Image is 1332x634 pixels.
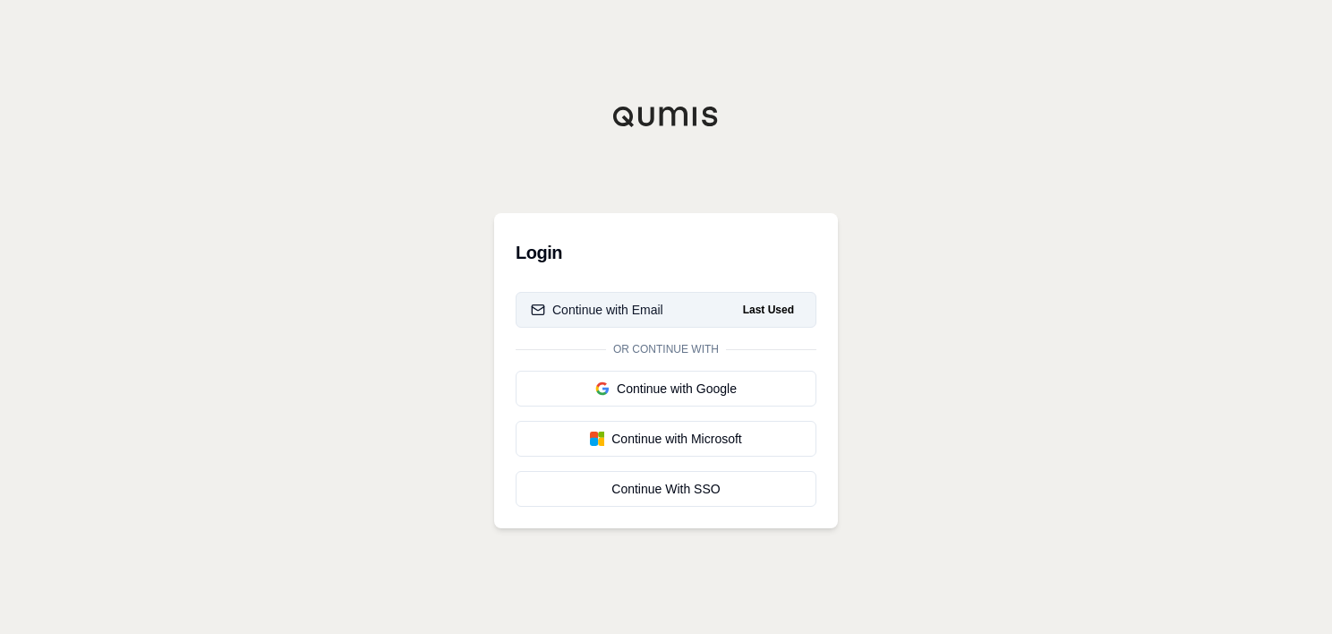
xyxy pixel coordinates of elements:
[516,371,816,407] button: Continue with Google
[516,292,816,328] button: Continue with EmailLast Used
[736,299,801,321] span: Last Used
[516,421,816,457] button: Continue with Microsoft
[531,380,801,398] div: Continue with Google
[531,301,663,319] div: Continue with Email
[612,106,720,127] img: Qumis
[531,430,801,448] div: Continue with Microsoft
[516,471,816,507] a: Continue With SSO
[531,480,801,498] div: Continue With SSO
[606,342,726,356] span: Or continue with
[516,235,816,270] h3: Login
